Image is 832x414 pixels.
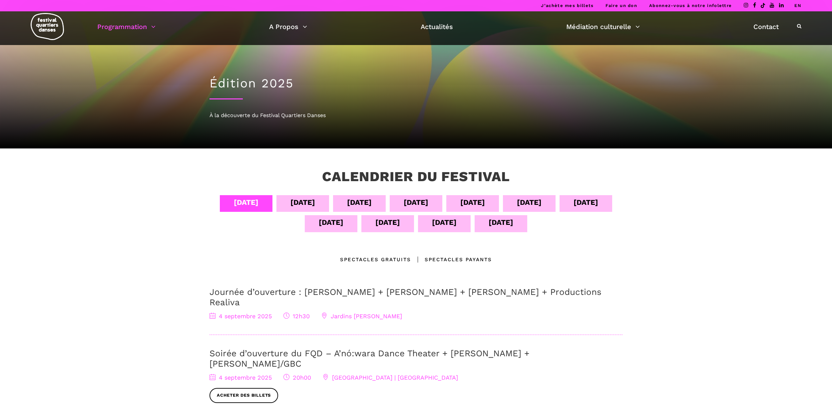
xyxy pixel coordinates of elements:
h1: Édition 2025 [209,76,623,91]
div: [DATE] [234,196,258,208]
div: [DATE] [432,217,457,228]
img: logo-fqd-med [31,13,64,40]
a: Soirée d’ouverture du FQD – A’nó:wara Dance Theater + [PERSON_NAME] + [PERSON_NAME]/GBC [209,348,530,369]
div: [DATE] [319,217,343,228]
div: À la découverte du Festival Quartiers Danses [209,111,623,120]
a: Abonnez-vous à notre infolettre [649,3,732,8]
div: Spectacles Payants [411,256,492,264]
a: Contact [753,21,779,32]
span: 20h00 [283,374,311,381]
h3: Calendrier du festival [322,168,510,185]
a: Programmation [97,21,156,32]
span: 4 septembre 2025 [209,313,272,320]
div: [DATE] [404,196,428,208]
div: [DATE] [517,196,542,208]
span: 12h30 [283,313,310,320]
div: [DATE] [347,196,372,208]
div: [DATE] [460,196,485,208]
a: EN [794,3,801,8]
a: A Propos [269,21,307,32]
div: Spectacles gratuits [340,256,411,264]
a: J’achète mes billets [541,3,594,8]
a: Faire un don [606,3,637,8]
div: [DATE] [489,217,513,228]
a: Actualités [421,21,453,32]
div: [DATE] [375,217,400,228]
a: Médiation culturelle [566,21,640,32]
span: 4 septembre 2025 [209,374,272,381]
div: [DATE] [574,196,598,208]
span: Jardins [PERSON_NAME] [321,313,402,320]
a: Acheter des billets [209,388,278,403]
a: Journée d’ouverture : [PERSON_NAME] + [PERSON_NAME] + [PERSON_NAME] + Productions Realiva [209,287,602,307]
span: [GEOGRAPHIC_DATA] | [GEOGRAPHIC_DATA] [323,374,458,381]
div: [DATE] [290,196,315,208]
